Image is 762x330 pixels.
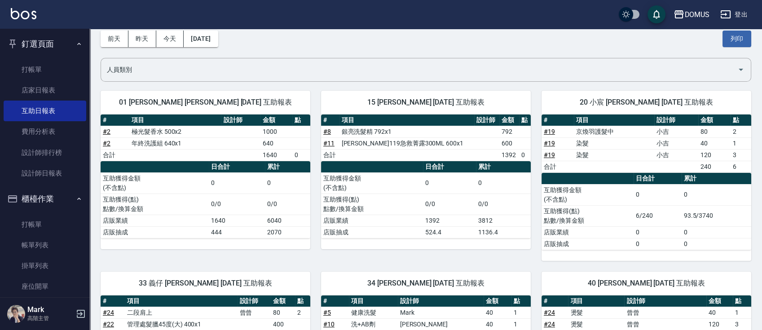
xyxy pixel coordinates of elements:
[237,307,270,318] td: 曾曾
[542,205,634,226] td: 互助獲得(點) 點數/換算金額
[111,98,300,107] span: 01 [PERSON_NAME] [PERSON_NAME] [DATE] 互助報表
[4,59,86,80] a: 打帳單
[684,9,709,20] div: DOMUS
[682,205,751,226] td: 93.5/3740
[129,114,221,126] th: 項目
[295,307,310,318] td: 2
[295,295,310,307] th: 點
[271,318,295,330] td: 400
[474,114,499,126] th: 設計師
[734,62,748,77] button: Open
[292,114,310,126] th: 點
[542,173,751,250] table: a dense table
[321,215,423,226] td: 店販業績
[423,194,476,215] td: 0/0
[731,161,751,172] td: 6
[519,114,531,126] th: 點
[349,318,397,330] td: 洗+AB劑
[511,307,531,318] td: 1
[552,98,740,107] span: 20 小宸 [PERSON_NAME] [DATE] 互助報表
[339,126,475,137] td: 銀亮洗髮精 792x1
[103,140,110,147] a: #2
[423,172,476,194] td: 0
[260,126,292,137] td: 1000
[323,309,331,316] a: #5
[698,126,731,137] td: 80
[682,184,751,205] td: 0
[321,114,339,126] th: #
[654,126,699,137] td: 小吉
[265,172,310,194] td: 0
[574,137,654,149] td: 染髮
[125,318,237,330] td: 管理處髮臘45度(大) 400x1
[4,80,86,101] a: 店家日報表
[156,31,184,47] button: 今天
[568,295,624,307] th: 項目
[542,114,574,126] th: #
[260,114,292,126] th: 金額
[27,314,73,322] p: 高階主管
[260,149,292,161] td: 1640
[265,161,310,173] th: 累計
[499,149,520,161] td: 1392
[101,226,209,238] td: 店販抽成
[349,295,397,307] th: 項目
[654,137,699,149] td: 小吉
[209,172,265,194] td: 0
[103,309,114,316] a: #24
[634,238,682,250] td: 0
[129,137,221,149] td: 年終洗護組 640x1
[103,128,110,135] a: #2
[542,295,568,307] th: #
[476,215,531,226] td: 3812
[101,295,125,307] th: #
[476,172,531,194] td: 0
[321,161,531,238] table: a dense table
[209,161,265,173] th: 日合計
[731,149,751,161] td: 3
[349,307,397,318] td: 健康洗髮
[4,235,86,255] a: 帳單列表
[624,318,706,330] td: 曾曾
[511,295,531,307] th: 點
[101,114,129,126] th: #
[634,226,682,238] td: 0
[499,137,520,149] td: 600
[27,305,73,314] h5: Mark
[731,137,751,149] td: 1
[4,276,86,297] a: 座位開單
[101,31,128,47] button: 前天
[125,307,237,318] td: 二段肩上
[209,226,265,238] td: 444
[4,187,86,211] button: 櫃檯作業
[519,149,531,161] td: 0
[484,307,511,318] td: 40
[265,226,310,238] td: 2070
[511,318,531,330] td: 1
[574,126,654,137] td: 京煥羽護髮中
[682,226,751,238] td: 0
[101,114,310,161] table: a dense table
[209,215,265,226] td: 1640
[698,114,731,126] th: 金額
[731,126,751,137] td: 2
[4,163,86,184] a: 設計師日報表
[101,161,310,238] table: a dense table
[542,238,634,250] td: 店販抽成
[423,226,476,238] td: 524.4
[129,126,221,137] td: 極光髮香水 500x2
[4,142,86,163] a: 設計師排行榜
[332,279,520,288] span: 34 [PERSON_NAME] [DATE] 互助報表
[184,31,218,47] button: [DATE]
[423,161,476,173] th: 日合計
[101,172,209,194] td: 互助獲得金額 (不含點)
[544,128,555,135] a: #19
[221,114,260,126] th: 設計師
[323,321,335,328] a: #10
[698,137,731,149] td: 40
[568,318,624,330] td: 燙髮
[682,173,751,185] th: 累計
[654,149,699,161] td: 小吉
[682,238,751,250] td: 0
[128,31,156,47] button: 昨天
